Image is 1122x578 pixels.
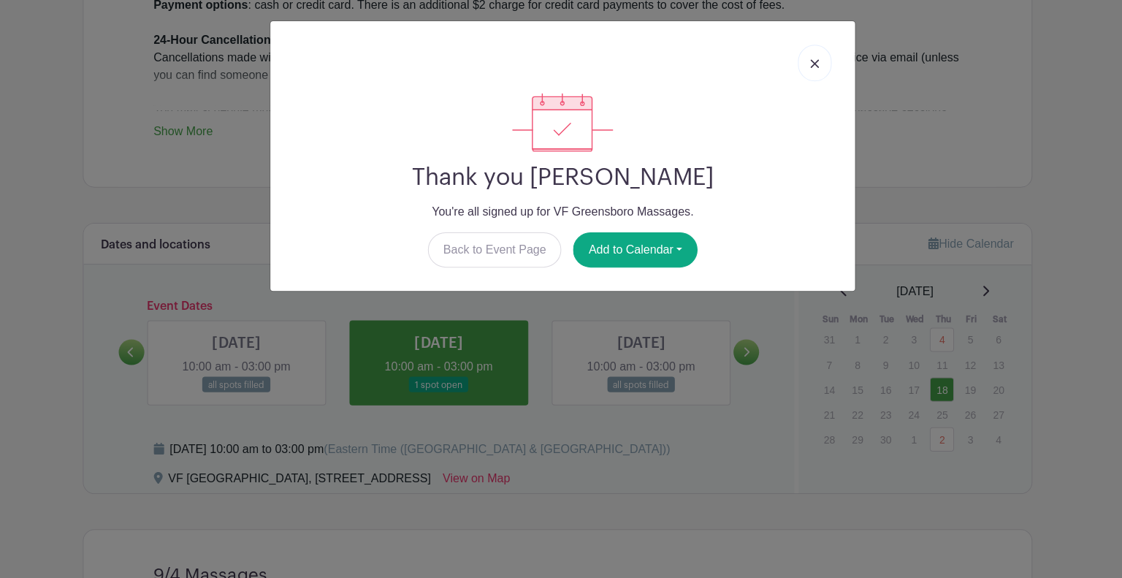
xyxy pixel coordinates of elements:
h2: Thank you [PERSON_NAME] [281,163,841,191]
a: Back to Event Page [427,232,560,267]
img: signup_complete-c468d5dda3e2740ee63a24cb0ba0d3ce5d8a4ecd24259e683200fb1569d990c8.svg [511,93,611,151]
img: close_button-5f87c8562297e5c2d7936805f587ecaba9071eb48480494691a3f1689db116b3.svg [808,59,817,68]
p: You're all signed up for VF Greensboro Massages. [281,202,841,220]
button: Add to Calendar [571,232,695,267]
